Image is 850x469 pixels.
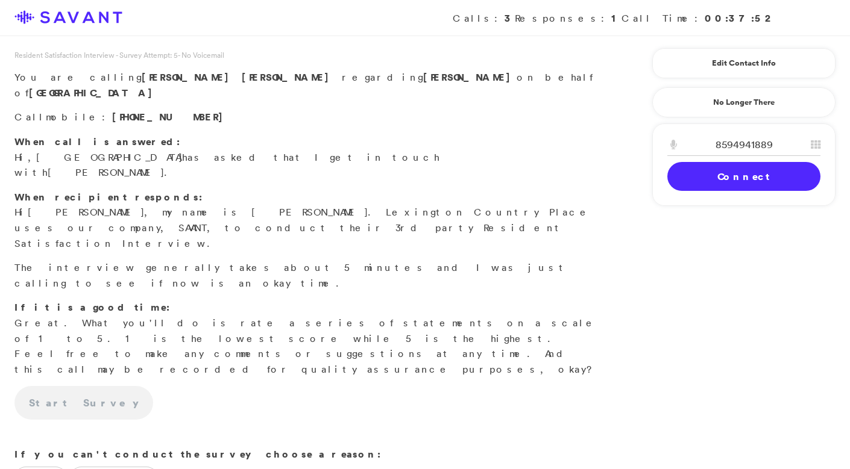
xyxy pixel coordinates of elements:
strong: When call is answered: [14,135,180,148]
a: Start Survey [14,386,153,420]
span: [PERSON_NAME] [142,70,235,84]
p: Hi, has asked that I get in touch with . [14,134,606,181]
strong: When recipient responds: [14,190,203,203]
span: [PERSON_NAME] [28,206,144,218]
span: mobile [46,111,102,123]
strong: 00:37:52 [705,11,775,25]
span: [PERSON_NAME] [48,166,164,178]
p: The interview generally takes about 5 minutes and I was just calling to see if now is an okay time. [14,260,606,291]
a: No Longer There [652,87,836,117]
strong: 1 [611,11,622,25]
p: Call : [14,110,606,125]
span: Resident Satisfaction Interview - Survey Attempt: 5 - No Voicemail [14,50,224,60]
strong: If you can't conduct the survey choose a reason: [14,447,381,461]
strong: [GEOGRAPHIC_DATA] [29,86,159,99]
p: Hi , my name is [PERSON_NAME]. Lexington Country Place uses our company, SAVANT, to conduct their... [14,190,606,251]
span: [GEOGRAPHIC_DATA] [36,151,182,163]
p: You are calling regarding on behalf of [14,70,606,101]
a: Connect [667,162,820,191]
strong: 3 [505,11,515,25]
strong: [PERSON_NAME] [423,70,517,84]
p: Great. What you'll do is rate a series of statements on a scale of 1 to 5. 1 is the lowest score ... [14,300,606,377]
span: [PHONE_NUMBER] [112,110,229,123]
a: Edit Contact Info [667,54,820,73]
span: [PERSON_NAME] [242,70,335,84]
strong: If it is a good time: [14,300,170,314]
